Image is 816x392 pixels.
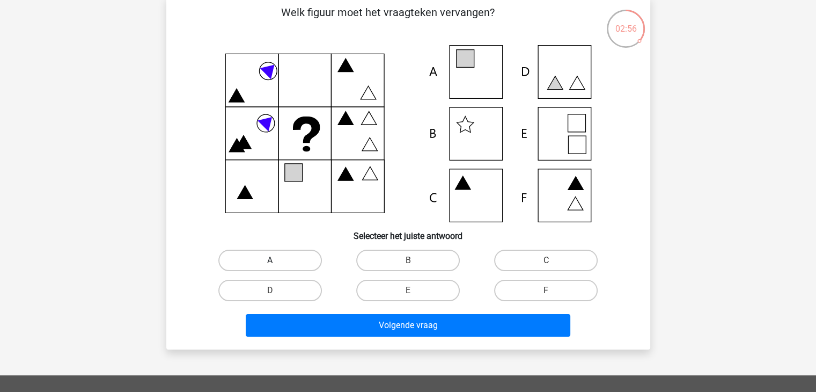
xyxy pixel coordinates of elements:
[356,280,460,301] label: E
[606,9,646,35] div: 02:56
[356,250,460,271] label: B
[218,250,322,271] label: A
[183,222,633,241] h6: Selecteer het juiste antwoord
[246,314,570,337] button: Volgende vraag
[494,250,598,271] label: C
[218,280,322,301] label: D
[183,4,593,37] p: Welk figuur moet het vraagteken vervangen?
[494,280,598,301] label: F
